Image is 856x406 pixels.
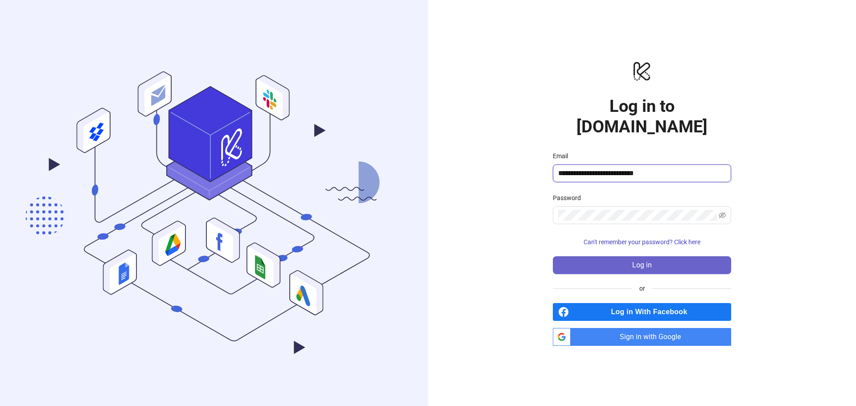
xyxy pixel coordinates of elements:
[632,283,652,293] span: or
[553,328,731,346] a: Sign in with Google
[719,212,726,219] span: eye-invisible
[553,235,731,249] button: Can't remember your password? Click here
[632,261,652,269] span: Log in
[558,210,717,221] input: Password
[553,303,731,321] a: Log in With Facebook
[553,193,587,203] label: Password
[553,151,574,161] label: Email
[553,256,731,274] button: Log in
[553,238,731,246] a: Can't remember your password? Click here
[553,96,731,137] h1: Log in to [DOMAIN_NAME]
[558,168,724,179] input: Email
[574,328,731,346] span: Sign in with Google
[584,238,700,246] span: Can't remember your password? Click here
[572,303,731,321] span: Log in With Facebook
